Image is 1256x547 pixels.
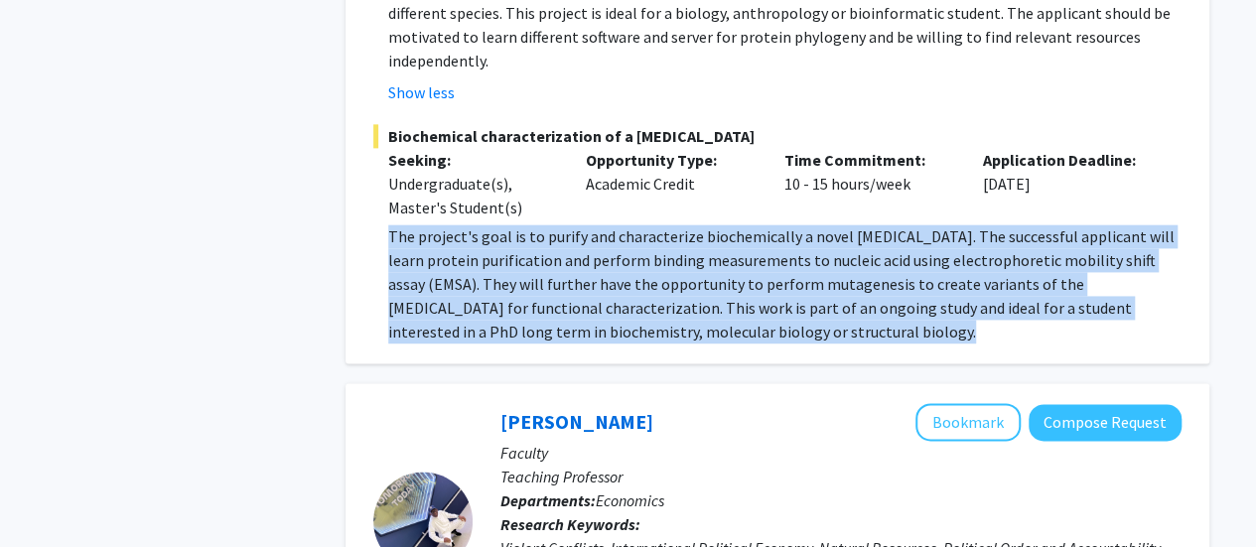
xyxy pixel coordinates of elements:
p: Seeking: [388,148,557,172]
p: The project's goal is to purify and characterize biochemically a novel [MEDICAL_DATA]. The succes... [388,224,1182,343]
div: [DATE] [968,148,1167,219]
a: [PERSON_NAME] [500,409,653,434]
p: Application Deadline: [983,148,1152,172]
div: 10 - 15 hours/week [769,148,968,219]
div: Undergraduate(s), Master's Student(s) [388,172,557,219]
button: Compose Request to Melvin Ayogu [1029,404,1182,441]
p: Teaching Professor [500,465,1182,488]
button: Show less [388,80,455,104]
p: Faculty [500,441,1182,465]
span: Economics [596,490,664,510]
span: Biochemical characterization of a [MEDICAL_DATA] [373,124,1182,148]
p: Opportunity Type: [586,148,755,172]
div: Academic Credit [571,148,769,219]
p: Time Commitment: [784,148,953,172]
b: Departments: [500,490,596,510]
b: Research Keywords: [500,514,640,534]
button: Add Melvin Ayogu to Bookmarks [915,403,1021,441]
iframe: Chat [15,458,84,532]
